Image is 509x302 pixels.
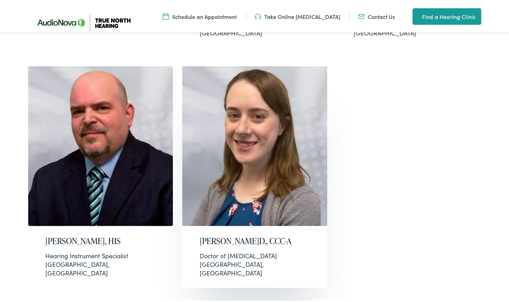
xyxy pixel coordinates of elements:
[199,250,310,259] div: Doctor of [MEDICAL_DATA]
[45,250,156,259] div: Hearing Instrument Specialist
[358,11,395,19] a: Contact Us
[255,11,261,19] img: Headphones icon in color code ffb348
[255,11,340,19] a: Take Online [MEDICAL_DATA]
[28,65,173,286] a: [PERSON_NAME], HIS Hearing Instrument Specialist[GEOGRAPHIC_DATA], [GEOGRAPHIC_DATA]
[163,11,169,19] img: Icon symbolizing a calendar in color code ffb348
[45,250,156,276] div: [GEOGRAPHIC_DATA], [GEOGRAPHIC_DATA]
[412,7,481,23] a: Find a Hearing Clinic
[163,11,237,19] a: Schedule an Appointment
[45,235,156,245] h2: [PERSON_NAME], HIS
[199,250,310,276] div: [GEOGRAPHIC_DATA], [GEOGRAPHIC_DATA]
[358,11,364,19] img: Mail icon in color code ffb348, used for communication purposes
[412,11,419,19] img: utility icon
[182,65,327,286] a: [PERSON_NAME]D., CCC-A Doctor of [MEDICAL_DATA][GEOGRAPHIC_DATA], [GEOGRAPHIC_DATA]
[199,235,310,245] h2: [PERSON_NAME]D., CCC-A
